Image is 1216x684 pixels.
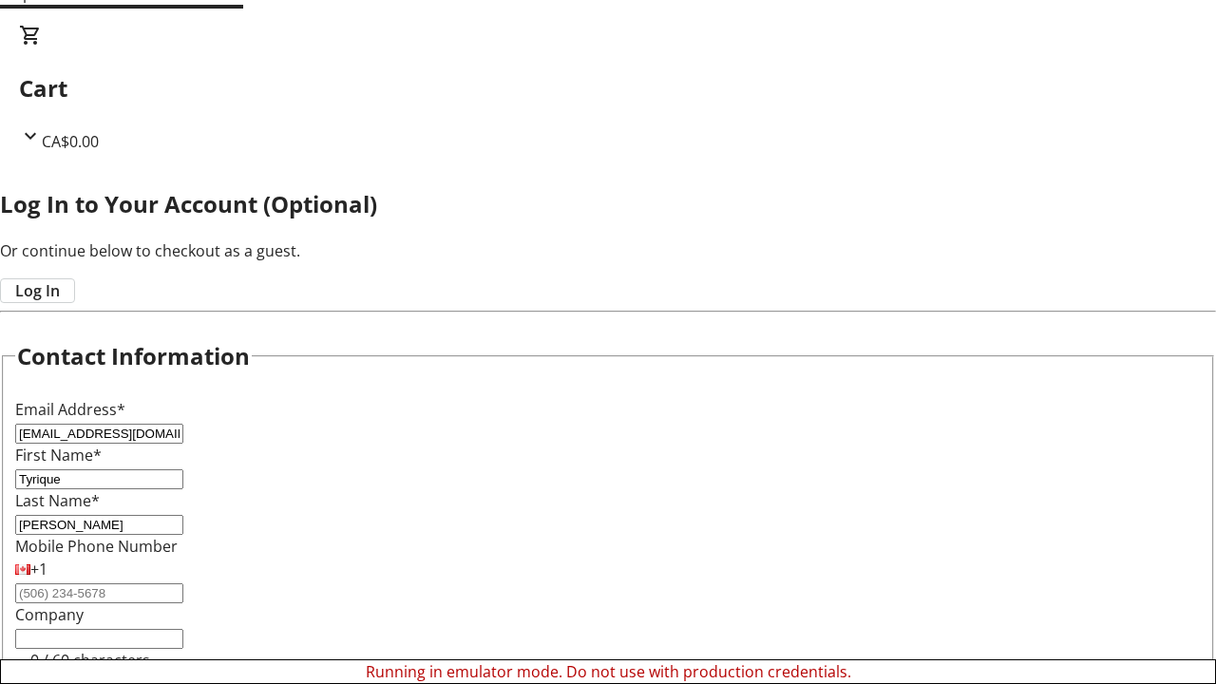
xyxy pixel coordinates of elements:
span: Log In [15,279,60,302]
h2: Contact Information [17,339,250,373]
label: Mobile Phone Number [15,536,178,557]
tr-character-limit: 0 / 60 characters [30,650,150,671]
label: Last Name* [15,490,100,511]
input: (506) 234-5678 [15,583,183,603]
span: CA$0.00 [42,131,99,152]
h2: Cart [19,71,1197,105]
div: CartCA$0.00 [19,24,1197,153]
label: First Name* [15,445,102,465]
label: Email Address* [15,399,125,420]
label: Company [15,604,84,625]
